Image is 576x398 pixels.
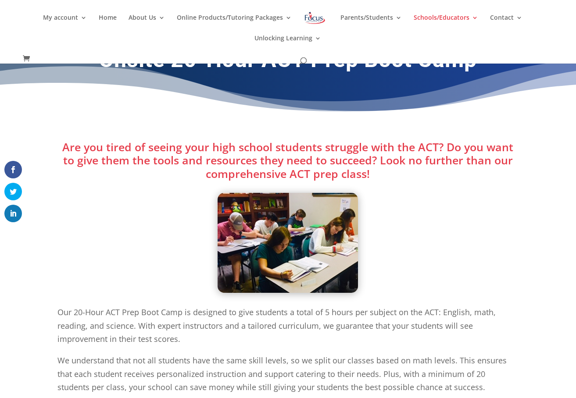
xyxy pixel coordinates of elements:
[304,10,326,26] img: Focus on Learning
[57,306,518,354] p: Our 20-Hour ACT Prep Boot Camp is designed to give students a total of 5 hours per subject on the...
[62,139,513,181] span: Are you tired of seeing your high school students struggle with the ACT? Do you want to give them...
[490,14,522,35] a: Contact
[218,193,358,293] img: Students in ACT prep class
[43,14,87,35] a: My account
[340,14,402,35] a: Parents/Students
[414,14,478,35] a: Schools/Educators
[129,14,165,35] a: About Us
[177,14,292,35] a: Online Products/Tutoring Packages
[254,35,321,56] a: Unlocking Learning
[99,14,117,35] a: Home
